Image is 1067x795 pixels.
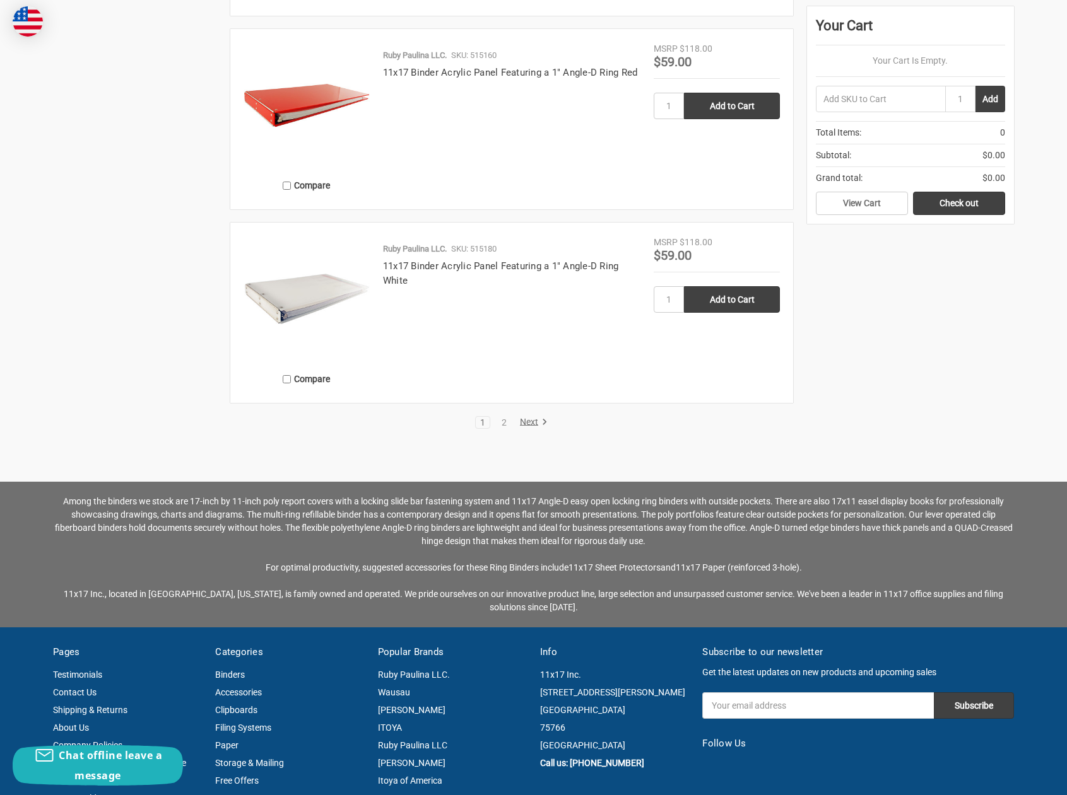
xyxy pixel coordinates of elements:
a: ITOYA [378,722,402,733]
a: [PERSON_NAME] [378,705,445,715]
a: Company Policies [53,740,122,750]
label: Compare [244,175,370,196]
iframe: Google Customer Reviews [963,761,1067,795]
button: Chat offline leave a message [13,745,183,786]
h5: Categories [215,645,364,659]
span: Subtotal: [816,149,851,162]
a: View Cart [816,192,908,216]
span: $59.00 [654,54,692,69]
span: $59.00 [654,248,692,263]
p: Get the latest updates on new products and upcoming sales [702,666,1014,679]
a: Contact Us [53,687,97,697]
span: Chat offline leave a message [59,748,162,782]
a: Free Offers [215,775,259,786]
h5: Pages [53,645,202,659]
span: $0.00 [982,149,1005,162]
span: $0.00 [982,171,1005,185]
p: SKU: 515160 [451,49,497,62]
p: 11x17 Sheet Protectors 11x17 Paper (reinforced 3-hole) [53,495,1014,614]
a: Ruby Paulina LLC. [378,670,450,680]
input: Subscribe [934,692,1014,719]
span: $118.00 [680,237,712,247]
a: Paper [215,740,239,750]
a: Check out [913,192,1005,216]
span: and [661,562,676,572]
div: Your Cart [816,15,1005,45]
span: . [799,562,802,572]
input: Add to Cart [684,93,780,119]
a: Clipboards [215,705,257,715]
a: Shipping & Returns [53,705,127,715]
p: Ruby Paulina LLC. [383,243,447,255]
span: $118.00 [680,44,712,54]
a: Filing Systems [215,722,271,733]
a: Ruby Paulina LLC [378,740,447,750]
input: Compare [283,375,291,383]
input: Add SKU to Cart [816,86,945,112]
a: 11x17 Binder Acrylic Panel Featuring a 1" Angle-D Ring Red [383,67,638,78]
div: MSRP [654,42,678,55]
h5: Follow Us [702,736,1014,751]
p: SKU: 515180 [451,243,497,255]
a: 1 [476,418,490,427]
label: Compare [244,369,370,390]
a: Testimonials [53,670,102,680]
h5: Subscribe to our newsletter [702,645,1014,659]
a: Binders [215,670,245,680]
span: For optimal productivity, suggested accessories for these Ring Binders include [266,562,569,572]
h5: Popular Brands [378,645,527,659]
a: Itoya of America [378,775,442,786]
a: 2 [497,418,511,427]
input: Compare [283,182,291,190]
p: Your Cart Is Empty. [816,54,1005,67]
a: About Us [53,722,89,733]
img: 11x17 Binder Acrylic Panel Featuring a 1" Angle-D Ring White [244,236,370,362]
a: [PERSON_NAME] [378,758,445,768]
a: Storage & Mailing [215,758,284,768]
input: Add to Cart [684,286,780,313]
input: Your email address [702,692,934,719]
span: 0 [1000,126,1005,139]
a: Call us: [PHONE_NUMBER] [540,758,644,768]
span: Grand total: [816,171,863,185]
img: duty and tax information for United States [13,6,43,37]
a: 11x17 Binder Acrylic Panel Featuring a 1" Angle-D Ring White [383,260,619,286]
span: Among the binders we stock are 17-inch by 11-inch poly report covers with a locking slide bar fas... [55,496,1013,546]
div: MSRP [654,236,678,249]
h5: Info [540,645,689,659]
img: 11x17 Binder Acrylic Panel Featuring a 1" Angle-D Ring Red [244,42,370,168]
span: Total Items: [816,126,861,139]
address: 11x17 Inc. [STREET_ADDRESS][PERSON_NAME] [GEOGRAPHIC_DATA] 75766 [GEOGRAPHIC_DATA] [540,666,689,754]
a: Accessories [215,687,262,697]
a: Next [516,417,548,428]
a: Wausau [378,687,410,697]
p: Ruby Paulina LLC. [383,49,447,62]
span: 11x17 Inc., located in [GEOGRAPHIC_DATA], [US_STATE], is family owned and operated. We pride ours... [64,589,1003,612]
button: Add [976,86,1005,112]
